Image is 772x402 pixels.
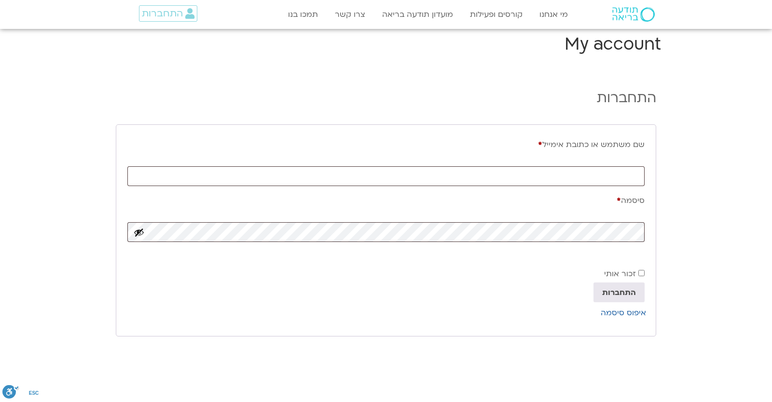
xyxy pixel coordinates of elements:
button: התחברות [593,282,645,302]
a: קורסים ופעילות [465,5,527,24]
img: תודעה בריאה [612,7,655,22]
a: צרו קשר [330,5,370,24]
a: איפוס סיסמה [601,308,646,318]
h2: התחברות [116,89,656,107]
h1: My account [111,33,661,56]
button: להציג סיסמה [134,227,144,238]
a: התחברות [139,5,197,22]
a: מי אנחנו [535,5,573,24]
span: זכור אותי [604,268,636,279]
label: שם משתמש או כתובת אימייל [127,136,645,153]
a: תמכו בנו [283,5,323,24]
span: התחברות [142,8,183,19]
input: זכור אותי [638,270,645,276]
label: סיסמה [127,192,645,209]
a: מועדון תודעה בריאה [377,5,458,24]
